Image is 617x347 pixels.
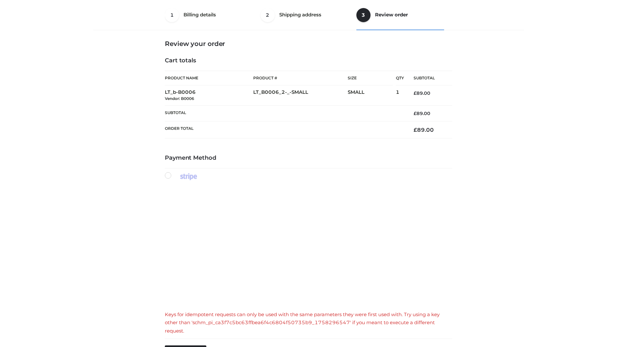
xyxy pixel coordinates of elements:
div: Keys for idempotent requests can only be used with the same parameters they were first used with.... [165,310,452,335]
h4: Payment Method [165,155,452,162]
td: LT_B0006_2-_-SMALL [253,85,348,106]
span: £ [414,90,416,96]
th: Subtotal [404,71,452,85]
th: Qty [396,71,404,85]
bdi: 89.00 [414,90,430,96]
iframe: Secure payment input frame [164,187,451,303]
span: £ [414,127,417,133]
span: £ [414,111,416,116]
th: Subtotal [165,105,404,121]
h3: Review your order [165,40,452,48]
th: Size [348,71,393,85]
bdi: 89.00 [414,111,430,116]
th: Product # [253,71,348,85]
td: SMALL [348,85,396,106]
td: 1 [396,85,404,106]
small: Vendor: B0006 [165,96,194,101]
h4: Cart totals [165,57,452,64]
bdi: 89.00 [414,127,434,133]
td: LT_b-B0006 [165,85,253,106]
th: Order Total [165,121,404,138]
th: Product Name [165,71,253,85]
